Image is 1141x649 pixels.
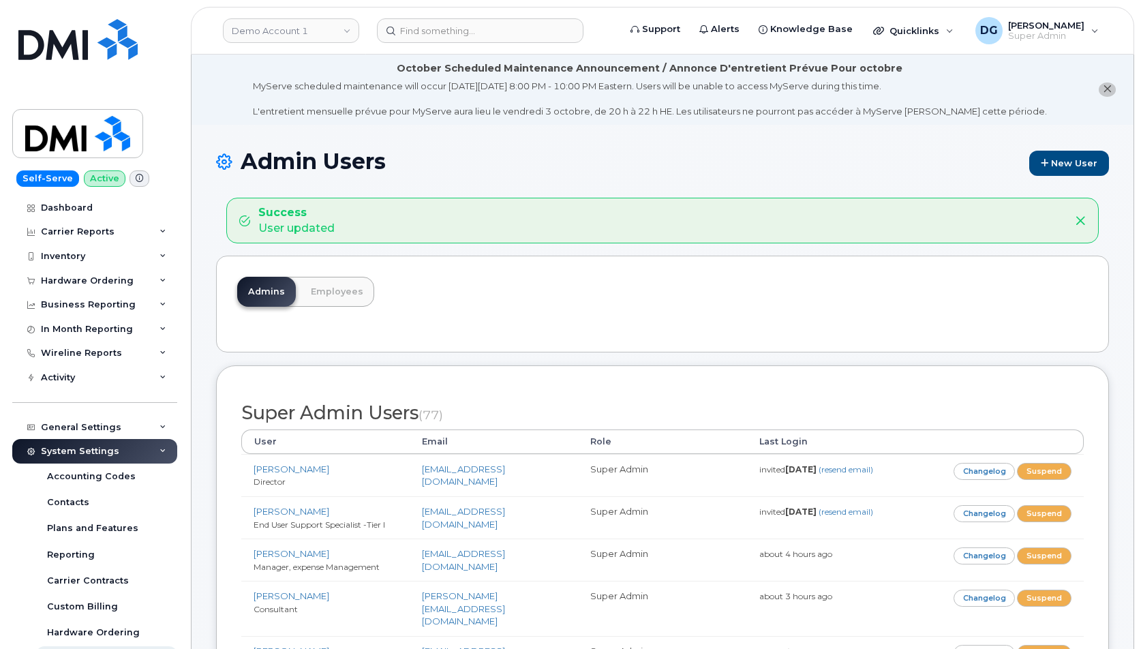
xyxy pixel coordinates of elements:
[819,464,873,474] a: (resend email)
[419,408,443,422] small: (77)
[422,548,505,572] a: [EMAIL_ADDRESS][DOMAIN_NAME]
[254,477,286,487] small: Director
[954,590,1016,607] a: Changelog
[785,464,817,474] strong: [DATE]
[578,454,746,496] td: Super Admin
[759,549,832,559] small: about 4 hours ago
[578,496,746,539] td: Super Admin
[578,581,746,636] td: Super Admin
[254,562,380,572] small: Manager, expense Management
[1029,151,1109,176] a: New User
[216,149,1109,176] h1: Admin Users
[254,519,385,530] small: End User Support Specialist -Tier I
[578,539,746,581] td: Super Admin
[254,590,329,601] a: [PERSON_NAME]
[422,590,505,627] a: [PERSON_NAME][EMAIL_ADDRESS][DOMAIN_NAME]
[300,277,374,307] a: Employees
[759,464,873,474] small: invited
[253,80,1047,118] div: MyServe scheduled maintenance will occur [DATE][DATE] 8:00 PM - 10:00 PM Eastern. Users will be u...
[785,507,817,517] strong: [DATE]
[254,464,329,474] a: [PERSON_NAME]
[422,464,505,487] a: [EMAIL_ADDRESS][DOMAIN_NAME]
[237,277,296,307] a: Admins
[759,507,873,517] small: invited
[819,507,873,517] a: (resend email)
[410,429,578,454] th: Email
[397,61,902,76] div: October Scheduled Maintenance Announcement / Annonce D'entretient Prévue Pour octobre
[1017,463,1071,480] a: Suspend
[1099,82,1116,97] button: close notification
[258,205,335,221] strong: Success
[1017,547,1071,564] a: Suspend
[954,463,1016,480] a: Changelog
[258,205,335,237] div: User updated
[254,604,298,614] small: Consultant
[422,506,505,530] a: [EMAIL_ADDRESS][DOMAIN_NAME]
[254,548,329,559] a: [PERSON_NAME]
[578,429,746,454] th: Role
[1017,505,1071,522] a: Suspend
[759,591,832,601] small: about 3 hours ago
[254,506,329,517] a: [PERSON_NAME]
[1017,590,1071,607] a: Suspend
[241,403,1084,423] h2: Super Admin Users
[954,547,1016,564] a: Changelog
[954,505,1016,522] a: Changelog
[747,429,915,454] th: Last Login
[241,429,410,454] th: User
